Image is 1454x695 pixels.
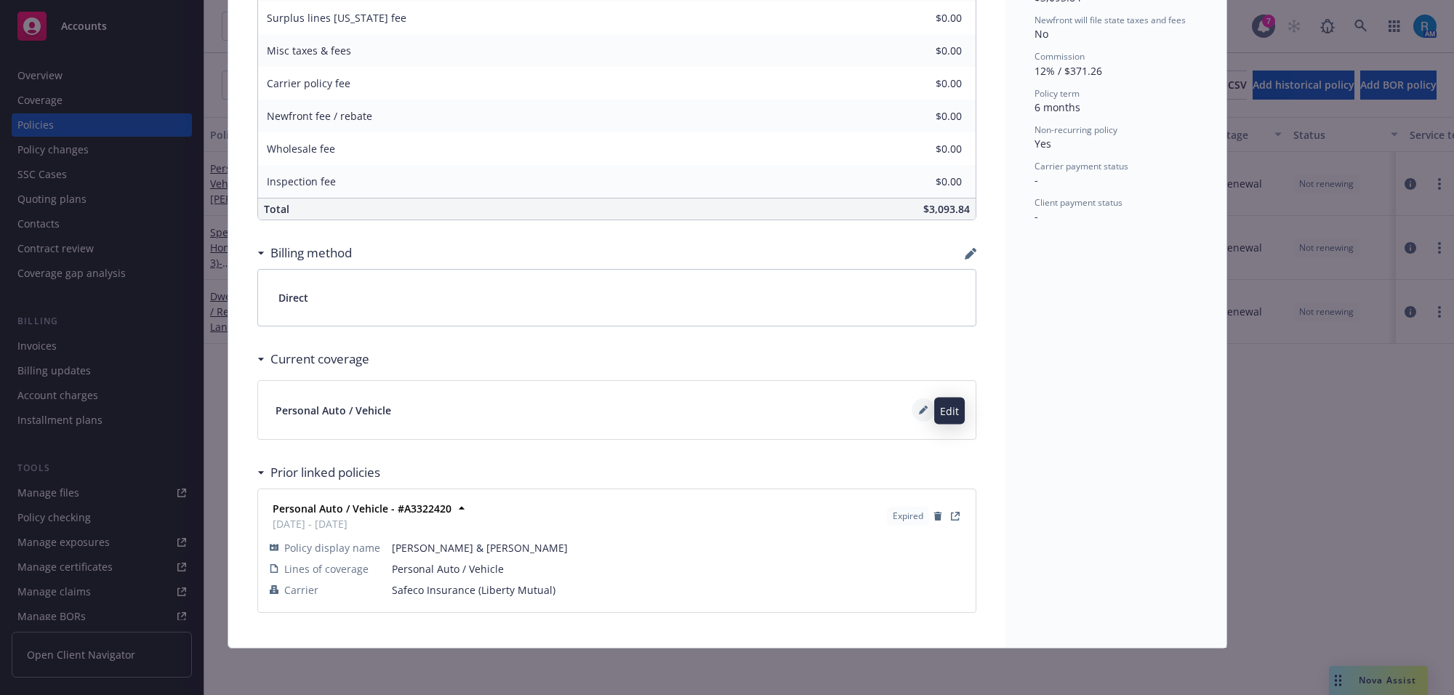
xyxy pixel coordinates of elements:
[876,40,971,62] input: 0.00
[1035,209,1038,223] span: -
[267,11,406,25] span: Surplus lines [US_STATE] fee
[273,516,451,531] span: [DATE] - [DATE]
[392,540,964,555] span: [PERSON_NAME] & [PERSON_NAME]
[1035,50,1085,63] span: Commission
[1035,196,1122,209] span: Client payment status
[257,350,369,369] div: Current coverage
[1035,137,1051,150] span: Yes
[1035,87,1080,100] span: Policy term
[923,202,970,216] span: $3,093.84
[273,502,451,515] strong: Personal Auto / Vehicle - #A3322420
[1035,64,1102,78] span: 12% / $371.26
[876,138,971,160] input: 0.00
[893,510,923,523] span: Expired
[284,561,369,577] span: Lines of coverage
[270,244,352,262] h3: Billing method
[876,105,971,127] input: 0.00
[1035,160,1128,172] span: Carrier payment status
[284,540,380,555] span: Policy display name
[267,76,350,90] span: Carrier policy fee
[392,561,964,577] span: Personal Auto / Vehicle
[267,142,335,156] span: Wholesale fee
[876,73,971,95] input: 0.00
[1035,100,1080,114] span: 6 months
[270,350,369,369] h3: Current coverage
[876,7,971,29] input: 0.00
[1035,14,1186,26] span: Newfront will file state taxes and fees
[267,44,351,57] span: Misc taxes & fees
[876,171,971,193] input: 0.00
[258,270,976,326] div: Direct
[947,507,964,525] a: View Policy
[257,463,380,482] div: Prior linked policies
[267,174,336,188] span: Inspection fee
[257,244,352,262] div: Billing method
[284,582,318,598] span: Carrier
[392,582,964,598] span: Safeco Insurance (Liberty Mutual)
[264,202,289,216] span: Total
[276,403,391,418] span: Personal Auto / Vehicle
[270,463,380,482] h3: Prior linked policies
[1035,27,1048,41] span: No
[1035,173,1038,187] span: -
[1035,124,1117,136] span: Non-recurring policy
[267,109,372,123] span: Newfront fee / rebate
